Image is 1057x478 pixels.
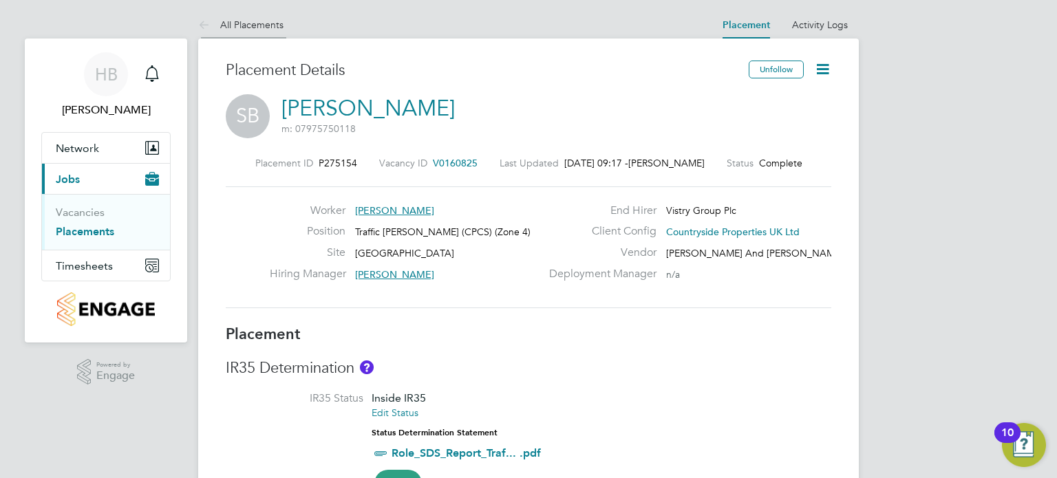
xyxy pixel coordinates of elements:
a: Placement [723,19,770,31]
div: Jobs [42,194,170,250]
label: Placement ID [255,157,313,169]
a: All Placements [198,19,284,31]
a: HB[PERSON_NAME] [41,52,171,118]
a: Edit Status [372,406,418,419]
span: [PERSON_NAME] [355,204,434,217]
a: Role_SDS_Report_Traf... .pdf [392,446,541,459]
span: [PERSON_NAME] [355,268,434,281]
button: Jobs [42,164,170,194]
h3: IR35 Determination [226,358,831,378]
label: Vendor [541,246,656,260]
span: [GEOGRAPHIC_DATA] [355,247,454,259]
a: Activity Logs [792,19,848,31]
span: Engage [96,370,135,382]
span: Vistry Group Plc [666,204,736,217]
span: [PERSON_NAME] [628,157,705,169]
span: Complete [759,157,802,169]
label: Deployment Manager [541,267,656,281]
div: 10 [1001,433,1014,450]
span: Jobs [56,173,80,186]
h3: Placement Details [226,61,738,80]
label: Vacancy ID [379,157,427,169]
span: Harriet Blacker [41,102,171,118]
a: [PERSON_NAME] [281,95,455,122]
label: Worker [270,204,345,218]
span: HB [95,65,118,83]
span: Network [56,142,99,155]
span: V0160825 [433,157,478,169]
button: Unfollow [749,61,804,78]
a: Placements [56,225,114,238]
label: Site [270,246,345,260]
a: Vacancies [56,206,105,219]
label: IR35 Status [226,391,363,406]
button: Network [42,133,170,163]
button: Timesheets [42,250,170,281]
span: n/a [666,268,680,281]
label: Hiring Manager [270,267,345,281]
button: About IR35 [360,360,374,374]
span: SB [226,94,270,138]
nav: Main navigation [25,39,187,343]
span: Traffic [PERSON_NAME] (CPCS) (Zone 4) [355,226,531,238]
img: countryside-properties-logo-retina.png [57,292,154,326]
a: Go to home page [41,292,171,326]
b: Placement [226,325,301,343]
span: [PERSON_NAME] And [PERSON_NAME] Construction Li… [666,247,921,259]
span: Powered by [96,359,135,371]
span: m: 07975750118 [281,122,356,135]
span: Countryside Properties UK Ltd [666,226,800,238]
strong: Status Determination Statement [372,428,498,437]
label: Status [727,157,754,169]
label: Client Config [541,224,656,239]
label: Position [270,224,345,239]
label: End Hirer [541,204,656,218]
span: [DATE] 09:17 - [564,157,628,169]
a: Powered byEngage [77,359,136,385]
span: P275154 [319,157,357,169]
label: Last Updated [500,157,559,169]
span: Inside IR35 [372,391,426,404]
span: Timesheets [56,259,113,272]
button: Open Resource Center, 10 new notifications [1002,423,1046,467]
